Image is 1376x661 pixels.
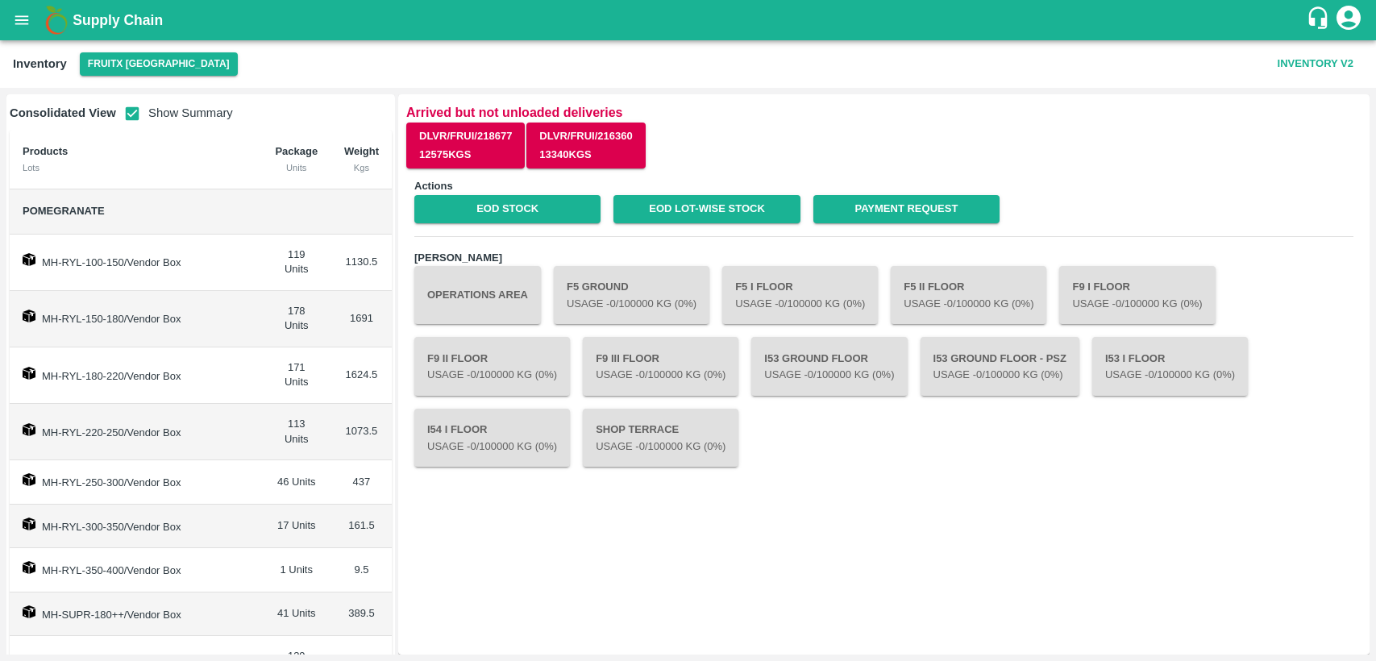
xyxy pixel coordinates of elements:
[23,253,35,266] img: box
[10,235,262,291] td: MH-RYL-100-150/Vendor Box
[1059,266,1215,324] button: F9 I FloorUsage -0/100000 Kg (0%)
[262,460,331,505] td: 46 Units
[10,505,262,549] td: MH-RYL-300-350/Vendor Box
[406,123,525,169] button: DLVR/FRUI/21867712575Kgs
[1105,368,1235,383] p: Usage - 0 /100000 Kg (0%)
[262,592,331,637] td: 41 Units
[331,548,392,592] td: 9.5
[344,145,379,157] b: Weight
[10,460,262,505] td: MH-RYL-250-300/Vendor Box
[722,266,878,324] button: F5 I FloorUsage -0/100000 Kg (0%)
[526,123,645,169] button: DLVR/FRUI/21636013340Kgs
[414,195,601,223] a: EOD Stock
[23,205,105,217] span: Pomegranate
[1271,50,1360,78] button: Inventory V2
[73,9,1306,31] a: Supply Chain
[921,337,1079,395] button: I53 Ground Floor - PSZUsage -0/100000 Kg (0%)
[10,404,262,460] td: MH-RYL-220-250/Vendor Box
[40,4,73,36] img: logo
[23,310,35,322] img: box
[116,106,233,119] span: Show Summary
[23,145,68,157] b: Products
[427,439,557,455] p: Usage - 0 /100000 Kg (0%)
[1092,337,1248,395] button: I53 I FloorUsage -0/100000 Kg (0%)
[331,347,392,404] td: 1624.5
[414,409,570,467] button: I54 I FloorUsage -0/100000 Kg (0%)
[331,404,392,460] td: 1073.5
[414,180,453,192] b: Actions
[23,423,35,436] img: box
[331,291,392,347] td: 1691
[10,347,262,404] td: MH-RYL-180-220/Vendor Box
[23,367,35,380] img: box
[10,592,262,637] td: MH-SUPR-180++/Vendor Box
[262,505,331,549] td: 17 Units
[596,368,725,383] p: Usage - 0 /100000 Kg (0%)
[567,297,696,312] p: Usage - 0 /100000 Kg (0%)
[735,297,865,312] p: Usage - 0 /100000 Kg (0%)
[275,160,318,175] div: Units
[10,291,262,347] td: MH-RYL-150-180/Vendor Box
[262,347,331,404] td: 171 Units
[764,368,894,383] p: Usage - 0 /100000 Kg (0%)
[331,235,392,291] td: 1130.5
[406,102,1361,123] p: Arrived but not unloaded deliveries
[414,252,502,264] b: [PERSON_NAME]
[554,266,709,324] button: F5 GroundUsage -0/100000 Kg (0%)
[813,195,1000,223] a: Payment Request
[613,195,800,223] a: EOD Lot-wise Stock
[583,409,738,467] button: Shop TerraceUsage -0/100000 Kg (0%)
[262,548,331,592] td: 1 Units
[80,52,238,76] button: Select DC
[933,368,1066,383] p: Usage - 0 /100000 Kg (0%)
[23,160,249,175] div: Lots
[1072,297,1202,312] p: Usage - 0 /100000 Kg (0%)
[3,2,40,39] button: open drawer
[10,548,262,592] td: MH-RYL-350-400/Vendor Box
[331,592,392,637] td: 389.5
[414,266,541,324] button: Operations Area
[596,439,725,455] p: Usage - 0 /100000 Kg (0%)
[904,297,1033,312] p: Usage - 0 /100000 Kg (0%)
[13,57,67,70] b: Inventory
[751,337,907,395] button: I53 Ground FloorUsage -0/100000 Kg (0%)
[583,337,738,395] button: F9 III FloorUsage -0/100000 Kg (0%)
[1306,6,1334,35] div: customer-support
[275,145,318,157] b: Package
[414,337,570,395] button: F9 II FloorUsage -0/100000 Kg (0%)
[331,505,392,549] td: 161.5
[891,266,1046,324] button: F5 II FloorUsage -0/100000 Kg (0%)
[23,473,35,486] img: box
[427,368,557,383] p: Usage - 0 /100000 Kg (0%)
[73,12,163,28] b: Supply Chain
[344,160,379,175] div: Kgs
[1334,3,1363,37] div: account of current user
[23,561,35,574] img: box
[23,518,35,530] img: box
[23,605,35,618] img: box
[262,404,331,460] td: 113 Units
[262,291,331,347] td: 178 Units
[262,235,331,291] td: 119 Units
[331,460,392,505] td: 437
[10,106,116,119] b: Consolidated View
